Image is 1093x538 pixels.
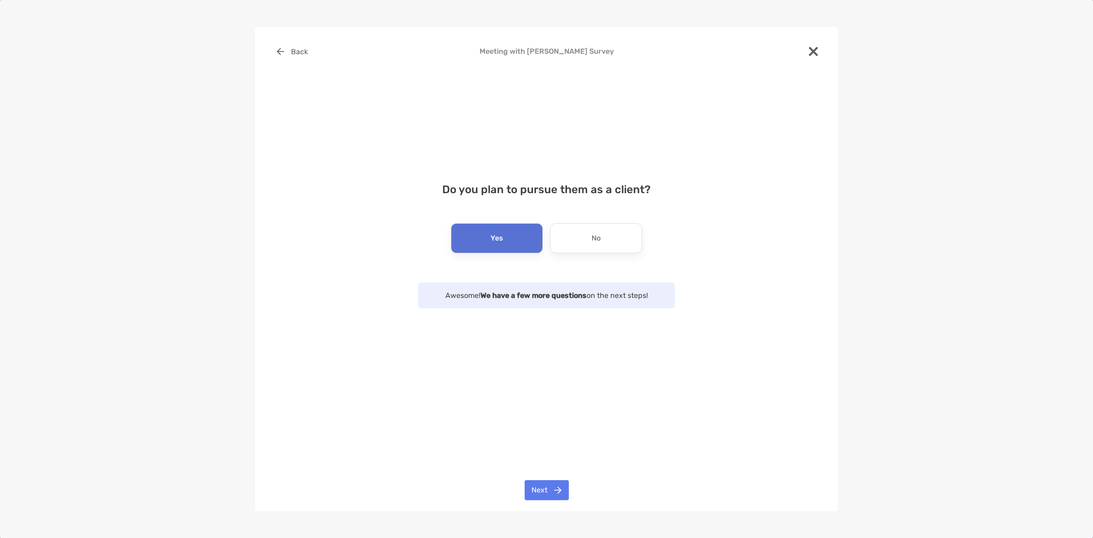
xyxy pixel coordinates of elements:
[277,48,284,55] img: button icon
[270,41,315,61] button: Back
[525,480,569,500] button: Next
[427,290,666,301] p: Awesome! on the next steps!
[480,291,587,300] strong: We have a few more questions
[809,47,818,56] img: close modal
[592,231,601,246] p: No
[270,183,823,196] h4: Do you plan to pursue them as a client?
[554,487,562,494] img: button icon
[490,231,503,246] p: Yes
[270,47,823,56] h4: Meeting with [PERSON_NAME] Survey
